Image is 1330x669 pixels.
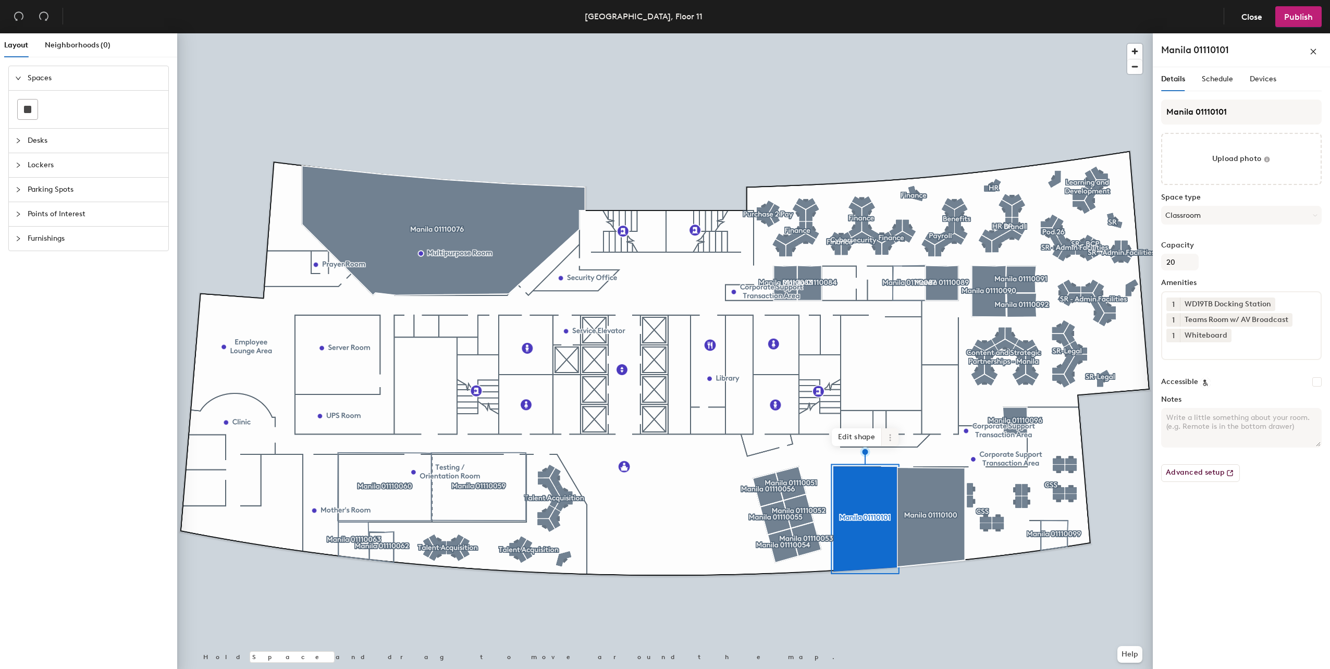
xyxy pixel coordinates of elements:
span: Parking Spots [28,178,162,202]
div: WD19TB Docking Station [1180,298,1275,311]
button: Publish [1275,6,1322,27]
span: 1 [1172,330,1175,341]
span: collapsed [15,187,21,193]
span: Publish [1284,12,1313,22]
label: Capacity [1161,241,1322,250]
button: Classroom [1161,206,1322,225]
div: [GEOGRAPHIC_DATA], Floor 11 [585,10,703,23]
span: Schedule [1202,75,1233,83]
span: Neighborhoods (0) [45,41,110,49]
label: Amenities [1161,279,1322,287]
button: Redo (⌘ + ⇧ + Z) [33,6,54,27]
span: Furnishings [28,227,162,251]
button: Help [1117,646,1142,663]
label: Space type [1161,193,1322,202]
span: Desks [28,129,162,153]
span: collapsed [15,138,21,144]
button: Upload photo [1161,133,1322,185]
span: collapsed [15,211,21,217]
span: collapsed [15,162,21,168]
span: collapsed [15,236,21,242]
button: 1 [1166,329,1180,342]
button: 1 [1166,313,1180,327]
span: Devices [1250,75,1276,83]
label: Notes [1161,395,1322,404]
span: expanded [15,75,21,81]
span: Points of Interest [28,202,162,226]
button: Close [1233,6,1271,27]
h4: Manila 01110101 [1161,43,1229,57]
span: Close [1241,12,1262,22]
span: Layout [4,41,28,49]
span: Details [1161,75,1185,83]
span: Edit shape [832,428,882,446]
button: 1 [1166,298,1180,311]
span: close [1310,48,1317,55]
div: Teams Room w/ AV Broadcast [1180,313,1292,327]
span: 1 [1172,299,1175,310]
button: Advanced setup [1161,464,1240,482]
span: Spaces [28,66,162,90]
label: Accessible [1161,378,1198,386]
span: Lockers [28,153,162,177]
div: Whiteboard [1180,329,1232,342]
span: 1 [1172,315,1175,326]
button: Undo (⌘ + Z) [8,6,29,27]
